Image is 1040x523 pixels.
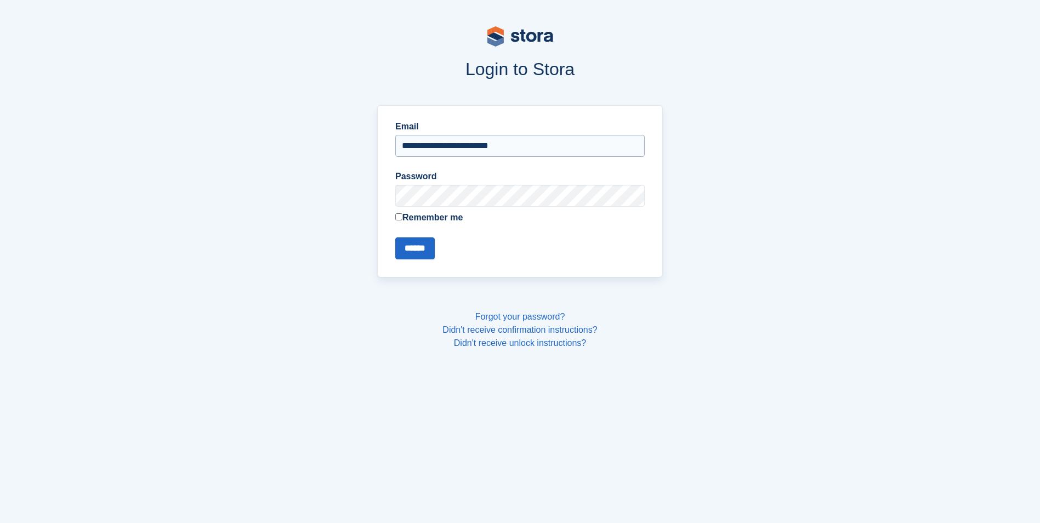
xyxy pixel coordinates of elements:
[395,213,402,220] input: Remember me
[442,325,597,334] a: Didn't receive confirmation instructions?
[475,312,565,321] a: Forgot your password?
[454,338,586,348] a: Didn't receive unlock instructions?
[395,120,645,133] label: Email
[395,211,645,224] label: Remember me
[168,59,872,79] h1: Login to Stora
[395,170,645,183] label: Password
[487,26,553,47] img: stora-logo-53a41332b3708ae10de48c4981b4e9114cc0af31d8433b30ea865607fb682f29.svg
